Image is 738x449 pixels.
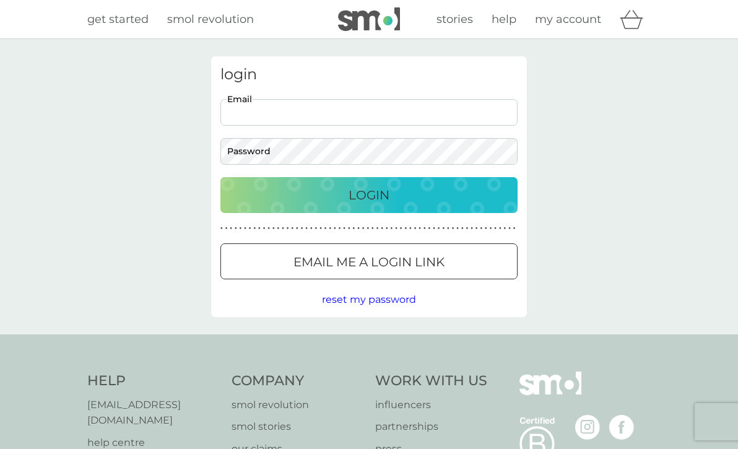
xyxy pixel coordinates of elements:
p: Login [349,185,389,205]
p: ● [499,225,501,232]
a: smol revolution [167,11,254,28]
p: ● [376,225,379,232]
span: smol revolution [167,12,254,26]
a: [EMAIL_ADDRESS][DOMAIN_NAME] [87,397,219,429]
img: visit the smol Facebook page [609,415,634,440]
p: ● [310,225,313,232]
p: ● [315,225,318,232]
p: ● [494,225,497,232]
p: ● [287,225,289,232]
div: basket [620,7,651,32]
p: ● [253,225,256,232]
p: ● [475,225,478,232]
p: ● [508,225,511,232]
a: my account [535,11,601,28]
p: ● [513,225,516,232]
a: influencers [375,397,487,413]
p: ● [471,225,473,232]
p: ● [466,225,469,232]
h4: Work With Us [375,372,487,391]
p: ● [391,225,393,232]
p: ● [296,225,298,232]
a: smol stories [232,419,363,435]
p: ● [442,225,445,232]
p: ● [334,225,336,232]
p: ● [423,225,426,232]
p: ● [282,225,284,232]
button: reset my password [322,292,416,308]
p: ● [400,225,402,232]
p: ● [277,225,280,232]
h3: login [220,66,518,84]
p: ● [414,225,417,232]
p: ● [240,225,242,232]
a: partnerships [375,419,487,435]
p: ● [220,225,223,232]
p: ● [381,225,383,232]
p: ● [357,225,360,232]
p: ● [485,225,487,232]
p: ● [267,225,270,232]
span: stories [436,12,473,26]
p: ● [263,225,266,232]
span: help [492,12,516,26]
p: ● [419,225,421,232]
img: visit the smol Instagram page [575,415,600,440]
p: ● [452,225,454,232]
p: ● [339,225,341,232]
p: ● [362,225,365,232]
p: ● [353,225,355,232]
p: ● [291,225,293,232]
p: ● [490,225,492,232]
p: ● [409,225,412,232]
span: get started [87,12,149,26]
span: reset my password [322,294,416,305]
a: stories [436,11,473,28]
p: ● [305,225,308,232]
p: ● [225,225,228,232]
p: ● [244,225,246,232]
button: Email me a login link [220,243,518,279]
p: ● [301,225,303,232]
img: smol [519,372,581,414]
p: ● [329,225,331,232]
p: ● [447,225,449,232]
p: ● [324,225,327,232]
p: ● [433,225,435,232]
p: ● [343,225,345,232]
p: Email me a login link [293,252,445,272]
span: my account [535,12,601,26]
button: Login [220,177,518,213]
p: ● [428,225,431,232]
p: ● [438,225,440,232]
p: ● [371,225,374,232]
a: get started [87,11,149,28]
p: ● [235,225,237,232]
p: ● [504,225,506,232]
p: ● [404,225,407,232]
p: ● [272,225,275,232]
p: ● [348,225,350,232]
p: ● [249,225,251,232]
p: ● [319,225,322,232]
img: smol [338,7,400,31]
p: ● [386,225,388,232]
p: ● [230,225,232,232]
p: ● [480,225,482,232]
p: ● [395,225,397,232]
p: ● [461,225,464,232]
h4: Help [87,372,219,391]
p: ● [456,225,459,232]
h4: Company [232,372,363,391]
p: ● [258,225,261,232]
p: ● [367,225,369,232]
a: smol revolution [232,397,363,413]
a: help [492,11,516,28]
